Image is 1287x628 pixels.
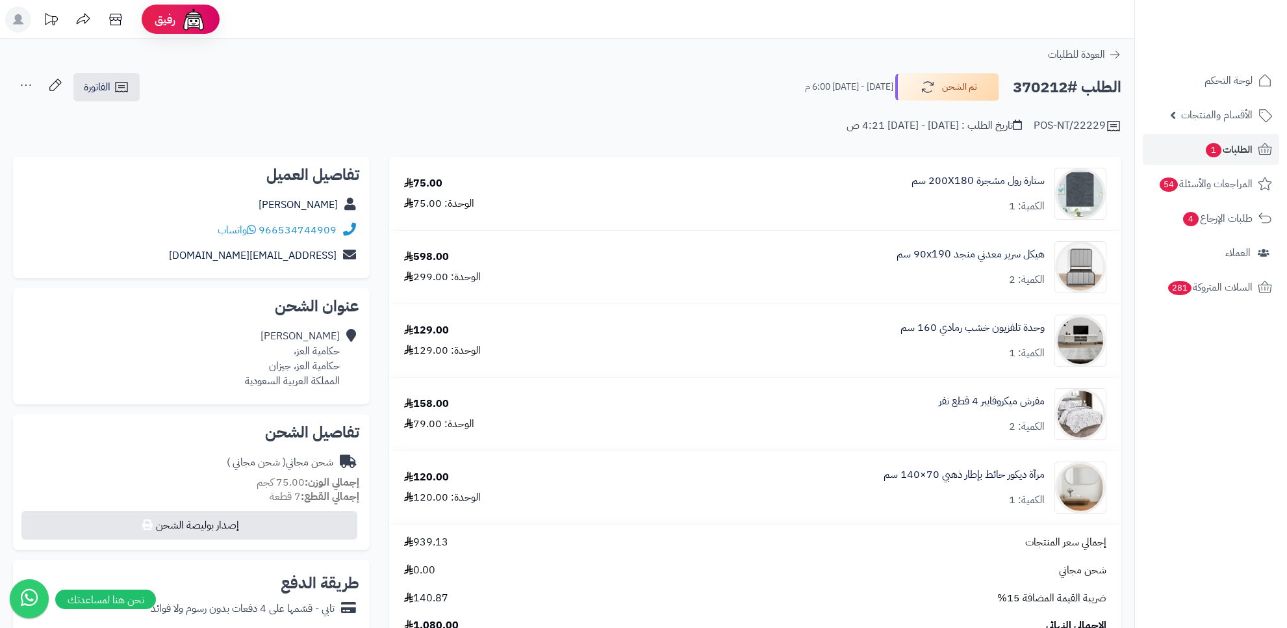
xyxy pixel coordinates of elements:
a: المراجعات والأسئلة54 [1143,168,1279,200]
div: الوحدة: 129.00 [404,343,481,358]
div: الوحدة: 299.00 [404,270,481,285]
a: ستارة رول مشجرة 200X180 سم [911,174,1045,189]
a: [PERSON_NAME] [259,197,338,213]
div: POS-NT/22229 [1034,118,1121,134]
span: 281 [1168,281,1191,295]
h2: عنوان الشحن [23,298,359,314]
span: 939.13 [404,535,448,550]
a: مفرش ميكروفايبر 4 قطع نفر [939,394,1045,409]
small: 7 قطعة [270,489,359,504]
a: مرآة ديكور حائط بإطار ذهبي 70×140 سم [884,467,1045,482]
a: الطلبات1 [1143,134,1279,165]
img: 1750573879-220601011455-90x90.jpg [1055,315,1106,367]
span: السلات المتروكة [1167,278,1253,296]
small: 75.00 كجم [257,475,359,490]
small: [DATE] - [DATE] 6:00 م [805,81,893,94]
div: الكمية: 1 [1009,346,1045,361]
span: لوحة التحكم [1204,72,1253,90]
span: 0.00 [404,563,435,578]
span: رفيق [155,12,175,27]
span: الأقسام والمنتجات [1181,106,1253,124]
span: 1 [1206,143,1221,157]
div: 158.00 [404,397,449,412]
a: هيكل سرير معدني منجد 90x190 سم [897,247,1045,262]
span: المراجعات والأسئلة [1158,175,1253,193]
div: تاريخ الطلب : [DATE] - [DATE] 4:21 ص [847,118,1022,133]
img: 1705504400-220214010069-90x90.jpg [1055,168,1106,220]
div: الوحدة: 75.00 [404,196,474,211]
img: 1752752033-1-90x90.jpg [1055,388,1106,440]
img: 1744121928-1-90x90.jpg [1055,241,1106,293]
div: 129.00 [404,323,449,338]
strong: إجمالي القطع: [301,489,359,504]
span: الطلبات [1204,140,1253,159]
a: طلبات الإرجاع4 [1143,203,1279,234]
img: ai-face.png [181,7,207,33]
span: ( شحن مجاني ) [227,454,286,470]
a: الفاتورة [73,73,140,101]
a: تحديثات المنصة [34,7,67,36]
a: [EMAIL_ADDRESS][DOMAIN_NAME] [169,248,337,263]
a: 966534744909 [259,222,337,238]
div: [PERSON_NAME] حكامية العز، حكامية العز، جيزان المملكة العربية السعودية [245,329,340,388]
div: الكمية: 2 [1009,419,1045,434]
span: شحن مجاني [1059,563,1106,578]
div: الوحدة: 120.00 [404,490,481,505]
span: 4 [1183,212,1199,226]
button: إصدار بوليصة الشحن [21,511,357,540]
div: الكمية: 1 [1009,199,1045,214]
div: 120.00 [404,470,449,485]
div: تابي - قسّمها على 4 دفعات بدون رسوم ولا فوائد [151,601,335,616]
span: الفاتورة [84,79,110,95]
div: شحن مجاني [227,455,333,470]
img: 1753785797-1-90x90.jpg [1055,462,1106,514]
span: 54 [1160,177,1178,192]
h2: تفاصيل العميل [23,167,359,183]
h2: تفاصيل الشحن [23,425,359,440]
span: العودة للطلبات [1048,47,1105,62]
strong: إجمالي الوزن: [305,475,359,490]
img: logo-2.png [1199,36,1275,64]
div: الوحدة: 79.00 [404,417,474,432]
span: إجمالي سعر المنتجات [1025,535,1106,550]
span: طلبات الإرجاع [1182,209,1253,228]
a: السلات المتروكة281 [1143,272,1279,303]
button: تم الشحن [895,73,999,101]
h2: طريقة الدفع [281,575,359,591]
a: العملاء [1143,237,1279,268]
h2: الطلب #370212 [1013,74,1121,101]
span: ضريبة القيمة المضافة 15% [997,591,1106,606]
div: الكمية: 1 [1009,493,1045,508]
div: 598.00 [404,250,449,265]
a: واتساب [218,222,256,238]
a: وحدة تلفزيون خشب رمادي 160 سم [900,321,1045,335]
span: 140.87 [404,591,448,606]
a: العودة للطلبات [1048,47,1121,62]
div: 75.00 [404,176,442,191]
div: الكمية: 2 [1009,272,1045,287]
a: لوحة التحكم [1143,65,1279,96]
span: العملاء [1225,244,1251,262]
